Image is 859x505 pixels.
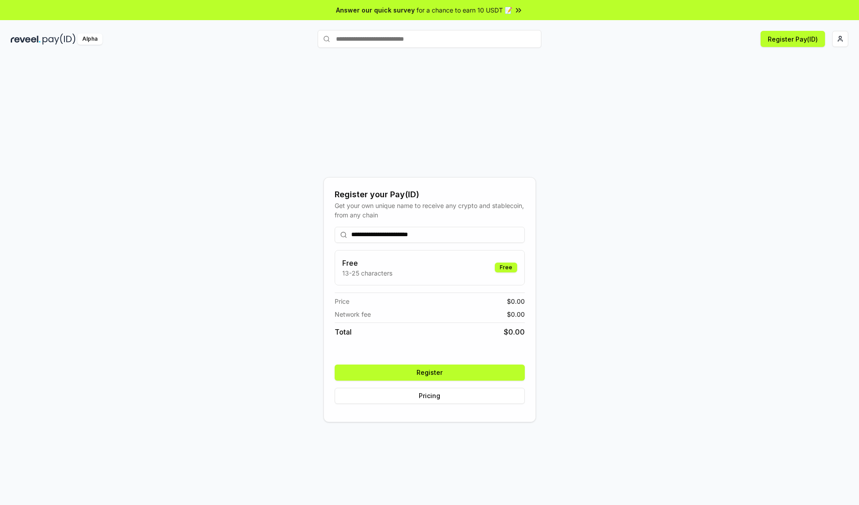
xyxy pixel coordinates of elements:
[342,258,392,268] h3: Free
[43,34,76,45] img: pay_id
[504,327,525,337] span: $ 0.00
[336,5,415,15] span: Answer our quick survey
[335,365,525,381] button: Register
[495,263,517,272] div: Free
[342,268,392,278] p: 13-25 characters
[335,201,525,220] div: Get your own unique name to receive any crypto and stablecoin, from any chain
[77,34,102,45] div: Alpha
[335,327,352,337] span: Total
[11,34,41,45] img: reveel_dark
[335,188,525,201] div: Register your Pay(ID)
[507,310,525,319] span: $ 0.00
[335,310,371,319] span: Network fee
[507,297,525,306] span: $ 0.00
[761,31,825,47] button: Register Pay(ID)
[335,297,349,306] span: Price
[417,5,512,15] span: for a chance to earn 10 USDT 📝
[335,388,525,404] button: Pricing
